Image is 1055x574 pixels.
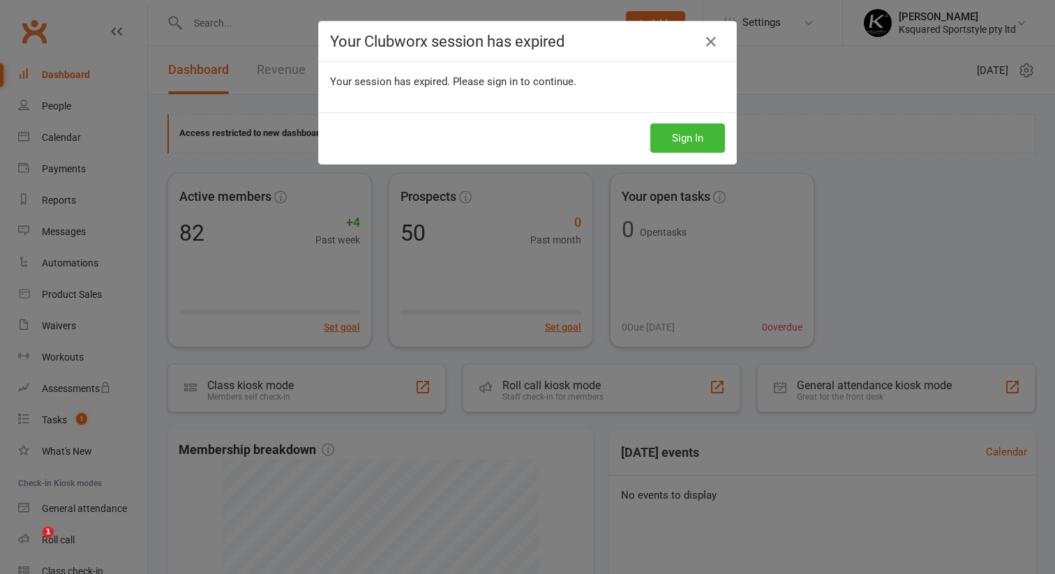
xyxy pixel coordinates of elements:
[330,75,576,88] span: Your session has expired. Please sign in to continue.
[14,527,47,560] iframe: Intercom live chat
[43,527,54,538] span: 1
[700,31,722,53] a: Close
[330,33,725,50] h4: Your Clubworx session has expired
[650,123,725,153] button: Sign In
